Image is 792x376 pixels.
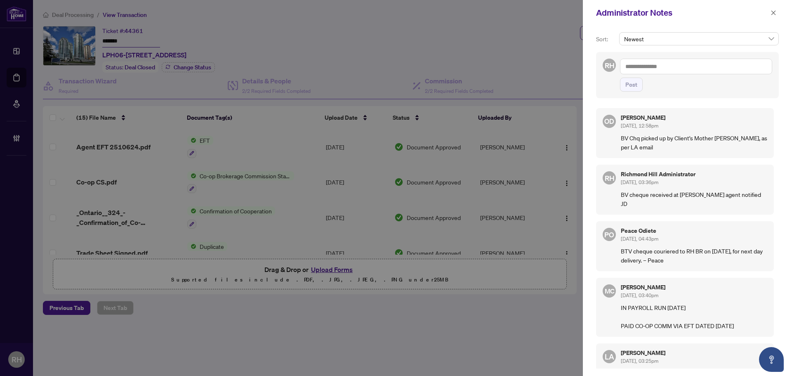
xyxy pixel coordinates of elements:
span: RH [604,172,614,183]
h5: Peace Odiete [621,228,767,234]
span: MC [604,286,614,296]
span: Newest [624,33,774,45]
p: Sort: [596,35,616,44]
h5: [PERSON_NAME] [621,350,767,356]
span: OD [604,116,614,127]
span: [DATE], 04:43pm [621,236,658,242]
div: Administrator Notes [596,7,768,19]
span: [DATE], 03:25pm [621,358,658,364]
span: close [771,10,776,16]
h5: Richmond Hill Administrator [621,171,767,177]
p: BV cheque received at [PERSON_NAME] agent notified JD [621,190,767,208]
h5: [PERSON_NAME] [621,284,767,290]
span: [DATE], 03:36pm [621,179,658,185]
span: PO [604,229,614,240]
h5: [PERSON_NAME] [621,115,767,121]
p: BTV cheque couriered to RH BR on [DATE], for next day delivery. – Peace [621,246,767,265]
p: BV Chq picked up by Client's Mother [PERSON_NAME], as per LA email [621,133,767,151]
button: Post [620,78,643,92]
span: [DATE], 03:40pm [621,292,658,298]
p: IN PAYROLL RUN [DATE] PAID CO-OP COMM VIA EFT DATED [DATE] [621,303,767,330]
span: [DATE], 12:58pm [621,123,658,129]
span: RH [604,59,614,71]
button: Open asap [759,347,784,372]
span: LA [605,351,614,362]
